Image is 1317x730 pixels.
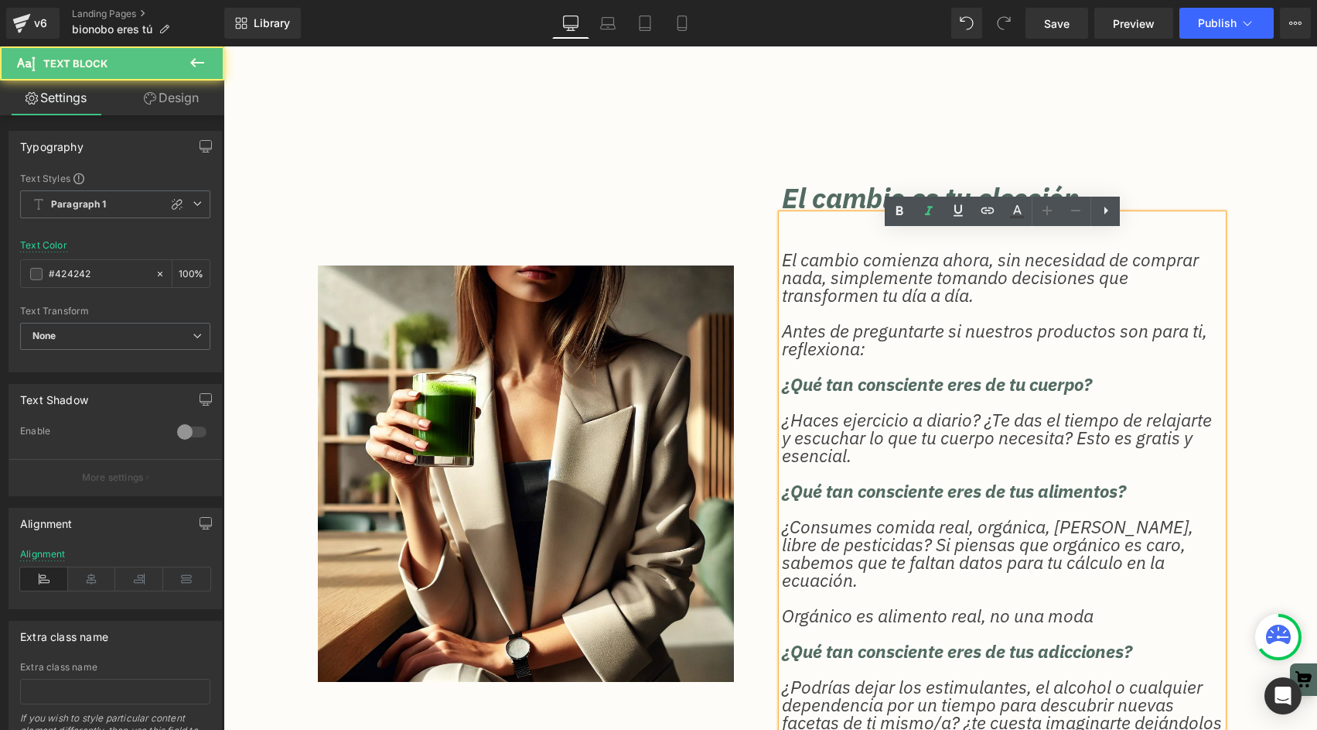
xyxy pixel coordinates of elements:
[72,23,152,36] span: bionobo eres tú
[254,16,290,30] span: Library
[20,240,67,251] div: Text Color
[988,8,1019,39] button: Redo
[1113,15,1155,32] span: Preview
[20,385,88,406] div: Text Shadow
[49,266,148,283] input: Color
[6,8,60,39] a: v6
[20,425,162,441] div: Enable
[558,629,998,705] span: ¿Podrías dejar los estimulantes, el alcohol o cualquier dependencia por un tiempo para descubrir ...
[82,471,144,485] p: More settings
[51,198,107,211] b: Paragraph 1
[1094,8,1173,39] a: Preview
[558,593,909,616] strong: ¿Qué tan consciente eres de tus adicciones?
[20,172,210,184] div: Text Styles
[552,8,589,39] a: Desktop
[558,204,999,258] p: El cambio comienza ahora, sin necesidad de comprar nada, simplemente tomando decisiones que trans...
[589,8,626,39] a: Laptop
[1179,8,1274,39] button: Publish
[1044,15,1070,32] span: Save
[172,260,210,287] div: %
[20,132,84,153] div: Typography
[20,662,210,673] div: Extra class name
[20,622,108,643] div: Extra class name
[558,326,868,349] strong: ¿Qué tan consciente eres de tu cuerpo?
[224,8,301,39] a: New Library
[43,57,107,70] span: Text Block
[32,330,56,341] b: None
[664,8,701,39] a: Mobile
[558,433,902,456] strong: ¿Qué tan consciente eres de tus alimentos?
[1280,8,1311,39] button: More
[20,509,73,530] div: Alignment
[115,81,227,115] a: Design
[558,362,988,420] span: ¿Haces ejercicio a diario? ¿Te das el tiempo de relajarte y escuchar lo que tu cuerpo necesita? E...
[558,133,856,170] span: El cambio es tu elección
[20,306,210,317] div: Text Transform
[558,276,999,311] p: Antes de preguntarte si nuestros productos son para ti, reflexiona:
[9,459,221,495] button: More settings
[558,557,870,581] span: Orgánico es alimento real, no una moda
[626,8,664,39] a: Tablet
[72,8,224,20] a: Landing Pages
[20,549,66,560] div: Alignment
[1198,17,1237,29] span: Publish
[31,13,50,33] div: v6
[951,8,982,39] button: Undo
[1264,677,1302,715] div: Open Intercom Messenger
[558,468,970,545] span: ¿Consumes comida real, orgánica, [PERSON_NAME], libre de pesticidas? Si piensas que orgánico es c...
